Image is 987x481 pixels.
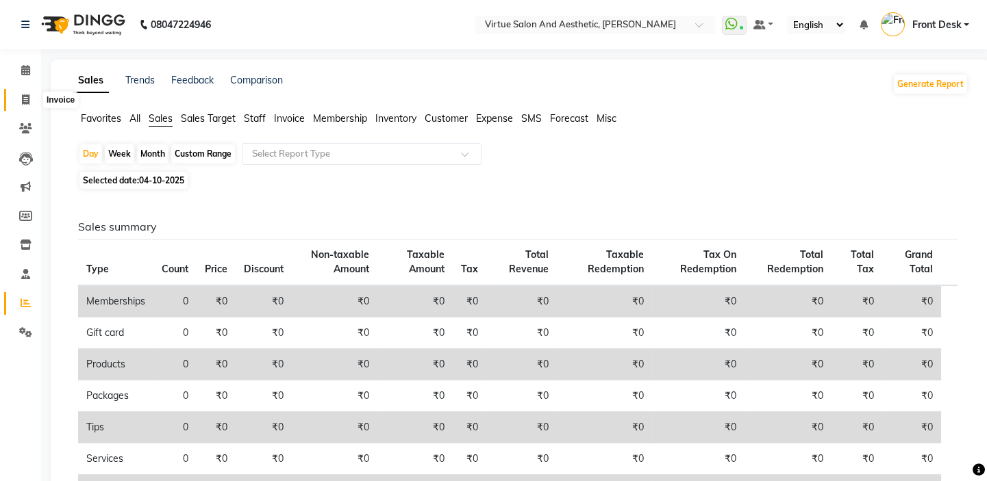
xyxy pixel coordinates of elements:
td: ₹0 [486,412,557,443]
td: ₹0 [197,317,236,349]
td: ₹0 [557,380,652,412]
span: Customer [425,112,468,125]
td: ₹0 [652,285,745,317]
span: Selected date: [79,172,188,189]
span: Non-taxable Amount [311,248,369,275]
div: Invoice [43,92,78,108]
span: All [129,112,140,125]
td: ₹0 [832,317,882,349]
span: Discount [244,263,284,275]
td: ₹0 [557,443,652,475]
td: ₹0 [453,380,486,412]
td: ₹0 [453,443,486,475]
td: ₹0 [832,412,882,443]
td: 0 [153,443,197,475]
td: ₹0 [236,285,292,317]
td: Services [78,443,153,475]
span: Taxable Amount [407,248,445,275]
td: ₹0 [197,412,236,443]
td: ₹0 [652,443,745,475]
td: Products [78,349,153,380]
td: ₹0 [652,317,745,349]
td: 0 [153,317,197,349]
td: 0 [153,349,197,380]
td: ₹0 [292,285,377,317]
td: ₹0 [486,285,557,317]
td: ₹0 [557,412,652,443]
td: Memberships [78,285,153,317]
td: ₹0 [453,317,486,349]
span: Type [86,263,109,275]
td: ₹0 [292,412,377,443]
td: ₹0 [197,285,236,317]
td: 0 [153,412,197,443]
td: ₹0 [832,380,882,412]
td: ₹0 [832,285,882,317]
span: Grand Total [905,248,933,275]
td: ₹0 [292,349,377,380]
td: ₹0 [292,380,377,412]
td: ₹0 [882,285,941,317]
td: ₹0 [453,285,486,317]
span: Favorites [81,112,121,125]
div: Month [137,144,168,164]
span: Invoice [274,112,305,125]
b: 08047224946 [151,5,211,44]
td: ₹0 [832,349,882,380]
td: ₹0 [557,349,652,380]
td: ₹0 [486,443,557,475]
td: ₹0 [882,380,941,412]
td: ₹0 [745,285,832,317]
td: ₹0 [236,443,292,475]
td: Packages [78,380,153,412]
td: ₹0 [197,349,236,380]
td: ₹0 [882,412,941,443]
td: ₹0 [453,412,486,443]
td: ₹0 [377,285,453,317]
td: 0 [153,285,197,317]
td: ₹0 [236,349,292,380]
button: Generate Report [894,75,967,94]
span: SMS [521,112,542,125]
td: Gift card [78,317,153,349]
a: Feedback [171,74,214,86]
span: Inventory [375,112,416,125]
td: ₹0 [197,380,236,412]
span: Staff [244,112,266,125]
span: Front Desk [912,18,961,32]
div: Week [105,144,134,164]
td: ₹0 [453,349,486,380]
td: ₹0 [377,317,453,349]
span: 04-10-2025 [139,175,184,185]
td: ₹0 [236,317,292,349]
td: ₹0 [377,380,453,412]
img: logo [35,5,129,44]
span: Price [205,263,227,275]
td: ₹0 [377,412,453,443]
span: Tax On Redemption [680,248,736,275]
span: Tax [461,263,478,275]
span: Total Tax [851,248,874,275]
td: ₹0 [882,317,941,349]
span: Count [162,263,188,275]
td: ₹0 [557,317,652,349]
img: Front Desk [881,12,905,36]
td: ₹0 [236,380,292,412]
td: ₹0 [652,349,745,380]
td: ₹0 [236,412,292,443]
td: Tips [78,412,153,443]
span: Misc [597,112,616,125]
span: Membership [313,112,367,125]
a: Comparison [230,74,283,86]
span: Forecast [550,112,588,125]
span: Sales Target [181,112,236,125]
a: Sales [73,68,109,93]
span: Total Revenue [509,248,549,275]
td: ₹0 [745,380,832,412]
td: ₹0 [292,317,377,349]
span: Sales [149,112,173,125]
td: ₹0 [377,349,453,380]
td: ₹0 [292,443,377,475]
div: Day [79,144,102,164]
td: ₹0 [882,349,941,380]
